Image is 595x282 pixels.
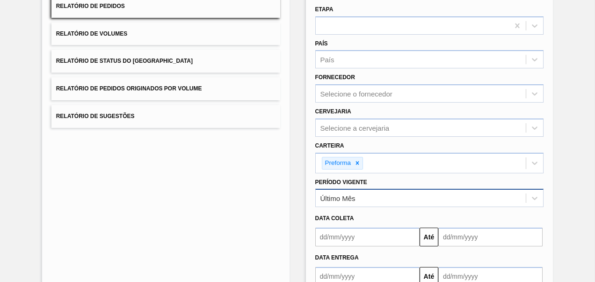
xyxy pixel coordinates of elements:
input: dd/mm/yyyy [438,228,543,246]
span: Relatório de Pedidos [56,3,125,9]
label: Período Vigente [315,179,367,186]
button: Relatório de Volumes [51,22,280,45]
label: Etapa [315,6,334,13]
button: Relatório de Status do [GEOGRAPHIC_DATA] [51,50,280,73]
label: Cervejaria [315,108,351,115]
button: Relatório de Pedidos Originados por Volume [51,77,280,100]
button: Até [420,228,438,246]
label: Carteira [315,142,344,149]
div: Último Mês [320,194,356,202]
div: Preforma [322,157,353,169]
span: Data Entrega [315,254,359,261]
label: País [315,40,328,47]
input: dd/mm/yyyy [315,228,420,246]
button: Relatório de Sugestões [51,105,280,128]
span: Relatório de Status do [GEOGRAPHIC_DATA] [56,58,193,64]
span: Relatório de Sugestões [56,113,135,119]
div: Selecione o fornecedor [320,90,392,98]
span: Relatório de Volumes [56,30,127,37]
span: Relatório de Pedidos Originados por Volume [56,85,202,92]
span: Data coleta [315,215,354,222]
label: Fornecedor [315,74,355,81]
div: País [320,56,334,64]
div: Selecione a cervejaria [320,124,390,132]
